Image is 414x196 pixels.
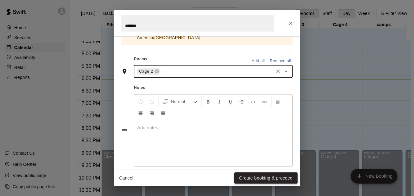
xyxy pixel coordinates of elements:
[137,68,155,75] span: Cage 2
[274,67,282,76] button: Clear
[134,83,293,93] span: Notes
[214,96,225,107] button: Format Italics
[203,96,214,107] button: Format Bold
[135,96,146,107] button: Undo
[146,96,157,107] button: Redo
[234,172,298,184] button: Create booking & proceed
[137,68,160,75] div: Cage 2
[171,98,193,105] span: Normal
[158,107,168,118] button: Justify Align
[282,67,290,76] button: Open
[146,107,157,118] button: Right Align
[268,56,293,66] button: Remove all
[225,96,236,107] button: Format Underline
[116,172,136,184] button: Cancel
[134,57,147,61] span: Rooms
[248,56,268,66] button: Add all
[285,18,296,29] button: Close
[160,96,200,107] button: Formatting Options
[273,96,283,107] button: Left Align
[236,96,247,107] button: Format Strikethrough
[121,128,128,134] svg: Notes
[248,96,258,107] button: Insert Code
[121,68,128,75] svg: Rooms
[259,96,269,107] button: Insert Link
[135,107,146,118] button: Center Align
